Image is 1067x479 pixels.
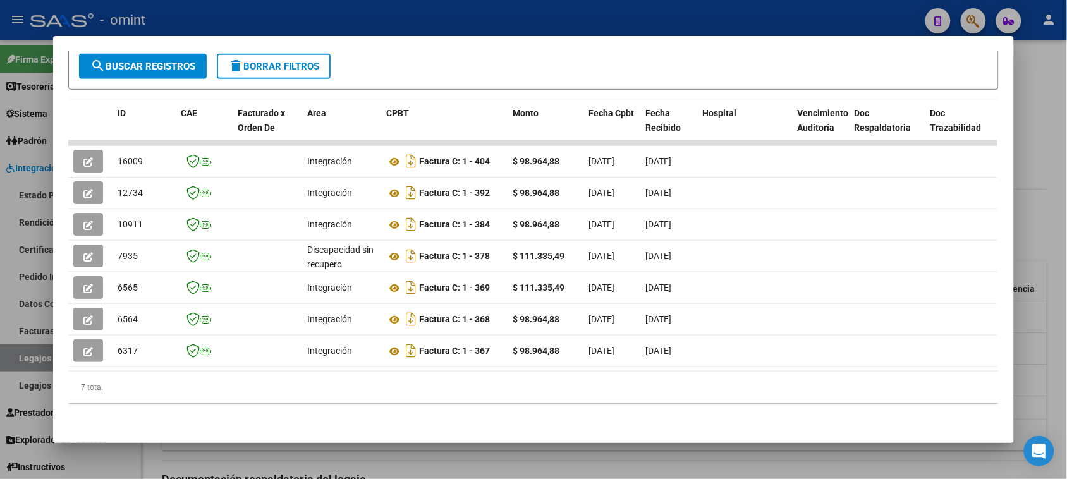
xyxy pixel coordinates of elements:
datatable-header-cell: Fecha Recibido [640,100,697,155]
datatable-header-cell: Facturado x Orden De [233,100,302,155]
datatable-header-cell: Fecha Cpbt [583,100,640,155]
span: Integración [307,346,352,356]
span: Hospital [702,108,736,118]
i: Descargar documento [403,277,419,298]
strong: Factura C: 1 - 367 [419,346,490,356]
datatable-header-cell: CPBT [381,100,508,155]
datatable-header-cell: ID [113,100,176,155]
datatable-header-cell: Area [302,100,381,155]
span: [DATE] [588,251,614,261]
datatable-header-cell: Monto [508,100,583,155]
strong: $ 98.964,88 [513,188,559,198]
span: 12734 [118,188,143,198]
strong: $ 111.335,49 [513,282,564,293]
strong: Factura C: 1 - 404 [419,157,490,167]
strong: $ 111.335,49 [513,251,564,261]
strong: Factura C: 1 - 378 [419,252,490,262]
i: Descargar documento [403,341,419,361]
mat-icon: search [90,58,106,73]
strong: Factura C: 1 - 368 [419,315,490,325]
span: [DATE] [645,156,671,166]
span: 6565 [118,282,138,293]
span: [DATE] [645,251,671,261]
span: Doc Respaldatoria [854,108,911,133]
span: [DATE] [588,314,614,324]
strong: $ 98.964,88 [513,346,559,356]
datatable-header-cell: Doc Trazabilidad [925,100,1001,155]
span: Fecha Cpbt [588,108,634,118]
datatable-header-cell: CAE [176,100,233,155]
div: Open Intercom Messenger [1024,436,1054,466]
strong: Factura C: 1 - 384 [419,220,490,230]
span: Buscar Registros [90,61,195,72]
button: Borrar Filtros [217,54,331,79]
button: Buscar Registros [79,54,207,79]
span: Vencimiento Auditoría [797,108,848,133]
span: [DATE] [645,219,671,229]
span: 6564 [118,314,138,324]
mat-icon: delete [228,58,243,73]
span: 6317 [118,346,138,356]
span: 16009 [118,156,143,166]
span: Integración [307,219,352,229]
span: Integración [307,188,352,198]
span: CPBT [386,108,409,118]
i: Descargar documento [403,183,419,203]
span: Fecha Recibido [645,108,681,133]
datatable-header-cell: Hospital [697,100,792,155]
span: Integración [307,314,352,324]
strong: $ 98.964,88 [513,156,559,166]
span: Discapacidad sin recupero [307,245,374,269]
span: Borrar Filtros [228,61,319,72]
strong: Factura C: 1 - 392 [419,188,490,198]
strong: $ 98.964,88 [513,314,559,324]
span: Doc Trazabilidad [930,108,981,133]
span: Integración [307,282,352,293]
i: Descargar documento [403,151,419,171]
span: [DATE] [588,282,614,293]
strong: Factura C: 1 - 369 [419,283,490,293]
i: Descargar documento [403,309,419,329]
strong: $ 98.964,88 [513,219,559,229]
span: [DATE] [645,346,671,356]
span: [DATE] [645,282,671,293]
span: Monto [513,108,539,118]
span: 7935 [118,251,138,261]
span: CAE [181,108,197,118]
span: Facturado x Orden De [238,108,285,133]
span: [DATE] [645,188,671,198]
span: [DATE] [588,188,614,198]
datatable-header-cell: Doc Respaldatoria [849,100,925,155]
span: [DATE] [588,219,614,229]
span: [DATE] [588,156,614,166]
span: Integración [307,156,352,166]
datatable-header-cell: Vencimiento Auditoría [792,100,849,155]
span: ID [118,108,126,118]
span: [DATE] [645,314,671,324]
span: Area [307,108,326,118]
i: Descargar documento [403,246,419,266]
span: 10911 [118,219,143,229]
i: Descargar documento [403,214,419,234]
span: [DATE] [588,346,614,356]
div: 7 total [68,372,998,403]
